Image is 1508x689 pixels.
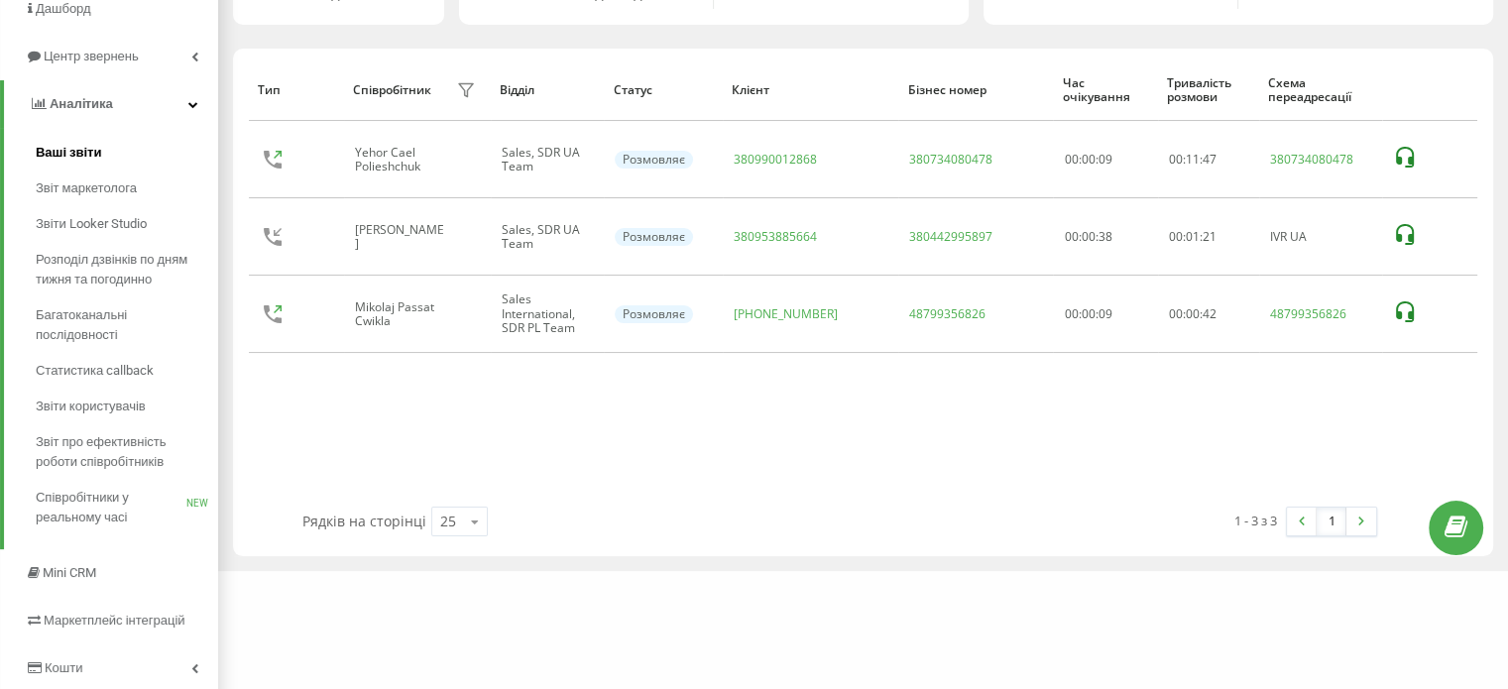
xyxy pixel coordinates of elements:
a: 380734080478 [909,151,992,168]
span: 00 [1169,151,1183,168]
span: Звіт про ефективність роботи співробітників [36,432,208,472]
span: 00 [1186,305,1200,322]
span: 21 [1203,228,1217,245]
a: 48799356826 [1270,307,1346,321]
div: Sales, SDR UA Team [502,146,593,174]
div: : : [1169,307,1217,321]
span: Звіти Looker Studio [36,214,147,234]
div: Час очікування [1063,76,1148,105]
a: Розподіл дзвінків по дням тижня та погодинно [36,242,218,297]
div: Тривалість розмови [1167,76,1249,105]
div: : : [1169,153,1217,167]
span: 00 [1169,305,1183,322]
div: IVR UA [1270,230,1371,244]
span: 00 [1169,228,1183,245]
div: 1 - 3 з 3 [1234,511,1277,530]
a: 380953885664 [734,228,817,245]
span: 47 [1203,151,1217,168]
a: Багатоканальні послідовності [36,297,218,353]
a: 380990012868 [734,151,817,168]
div: 00:00:09 [1064,153,1146,167]
div: Розмовляє [615,151,693,169]
a: Ваші звіти [36,135,218,171]
span: Ваші звіти [36,143,102,163]
div: Тип [258,83,334,97]
div: Відділ [500,83,595,97]
span: Співробітники у реальному часі [36,488,186,527]
div: 00:00:09 [1064,307,1146,321]
span: Розподіл дзвінків по дням тижня та погодинно [36,250,208,289]
div: Статус [614,83,714,97]
div: 25 [440,512,456,531]
span: Статистика callback [36,361,154,381]
a: Співробітники у реальному часіNEW [36,480,218,535]
div: Співробітник [353,83,431,97]
span: Mini CRM [43,565,96,580]
div: Розмовляє [615,228,693,246]
div: 00:00:38 [1064,230,1146,244]
a: 1 [1317,508,1346,535]
a: Звіт маркетолога [36,171,218,206]
a: 380734080478 [1270,153,1353,167]
div: Sales International, SDR PL Team [502,292,593,335]
a: Звіти користувачів [36,389,218,424]
a: [PHONE_NUMBER] [734,305,838,322]
div: Схема переадресації [1268,76,1373,105]
span: Звіти користувачів [36,397,146,416]
span: Кошти [45,660,82,675]
div: Yehor Cael Polieshchuk [355,146,451,174]
div: Клієнт [732,83,889,97]
div: : : [1169,230,1217,244]
div: Розмовляє [615,305,693,323]
span: Аналiтика [50,96,113,111]
a: Статистика callback [36,353,218,389]
span: 11 [1186,151,1200,168]
span: Центр звернень [44,49,139,63]
span: Маркетплейс інтеграцій [44,613,185,628]
span: Багатоканальні послідовності [36,305,208,345]
a: Аналiтика [4,80,218,128]
span: Рядків на сторінці [302,512,426,530]
span: 42 [1203,305,1217,322]
a: 48799356826 [909,305,986,322]
span: Дашборд [36,1,91,16]
a: Звіт про ефективність роботи співробітників [36,424,218,480]
a: 380442995897 [909,228,992,245]
div: Sales, SDR UA Team [502,223,593,252]
div: Mikolaj Passat Cwikla [355,300,451,329]
a: Звіти Looker Studio [36,206,218,242]
div: Бізнес номер [908,83,1045,97]
span: 01 [1186,228,1200,245]
span: Звіт маркетолога [36,178,137,198]
div: [PERSON_NAME] [355,223,451,252]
